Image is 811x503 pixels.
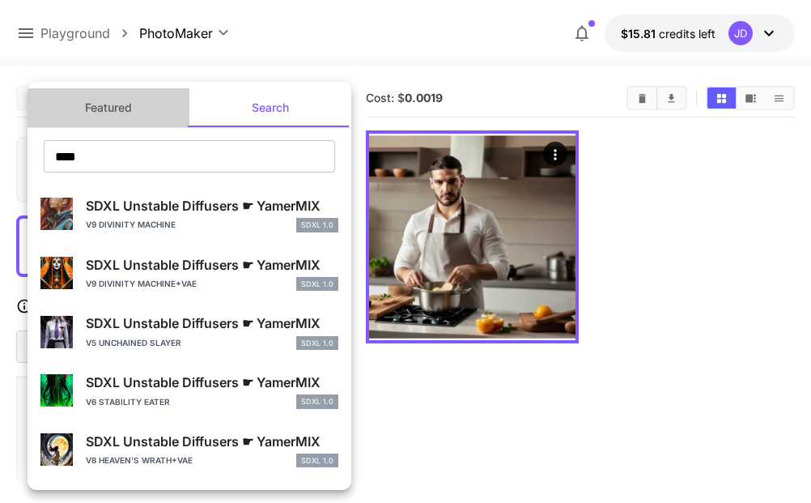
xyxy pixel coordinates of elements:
p: V9 DIVINITY MACHINE [86,219,176,231]
p: SDXL Unstable Diffusers ☛ YamerMIX [86,196,338,215]
div: SDXL Unstable Diffusers ☛ YamerMIXV9 DIVINITY MACHINESDXL 1.0 [40,190,338,239]
p: V8 Heaven's Wrath+VAE [86,454,193,467]
p: SDXL 1.0 [301,220,333,231]
p: SDXL 1.0 [301,279,333,290]
div: SDXL Unstable Diffusers ☛ YamerMIXV8 Heaven's Wrath+VAESDXL 1.0 [40,425,338,475]
p: SDXL Unstable Diffusers ☛ YamerMIX [86,255,338,275]
button: Search [189,88,351,127]
p: SDXL 1.0 [301,455,333,467]
p: SDXL Unstable Diffusers ☛ YamerMIX [86,432,338,451]
p: SDXL Unstable Diffusers ☛ YamerMIX [86,373,338,392]
p: V5 Unchained Slayer [86,337,181,349]
p: V6 Stability Eater [86,396,170,408]
button: Featured [28,88,189,127]
p: SDXL Unstable Diffusers ☛ YamerMIX [86,313,338,333]
div: SDXL Unstable Diffusers ☛ YamerMIXV6 Stability EaterSDXL 1.0 [40,366,338,416]
div: SDXL Unstable Diffusers ☛ YamerMIXV5 Unchained SlayerSDXL 1.0 [40,307,338,356]
div: SDXL Unstable Diffusers ☛ YamerMIXV9 DIVINITY MACHINE+VAESDXL 1.0 [40,249,338,298]
p: SDXL 1.0 [301,338,333,349]
p: SDXL 1.0 [301,396,333,407]
p: V9 DIVINITY MACHINE+VAE [86,278,197,290]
